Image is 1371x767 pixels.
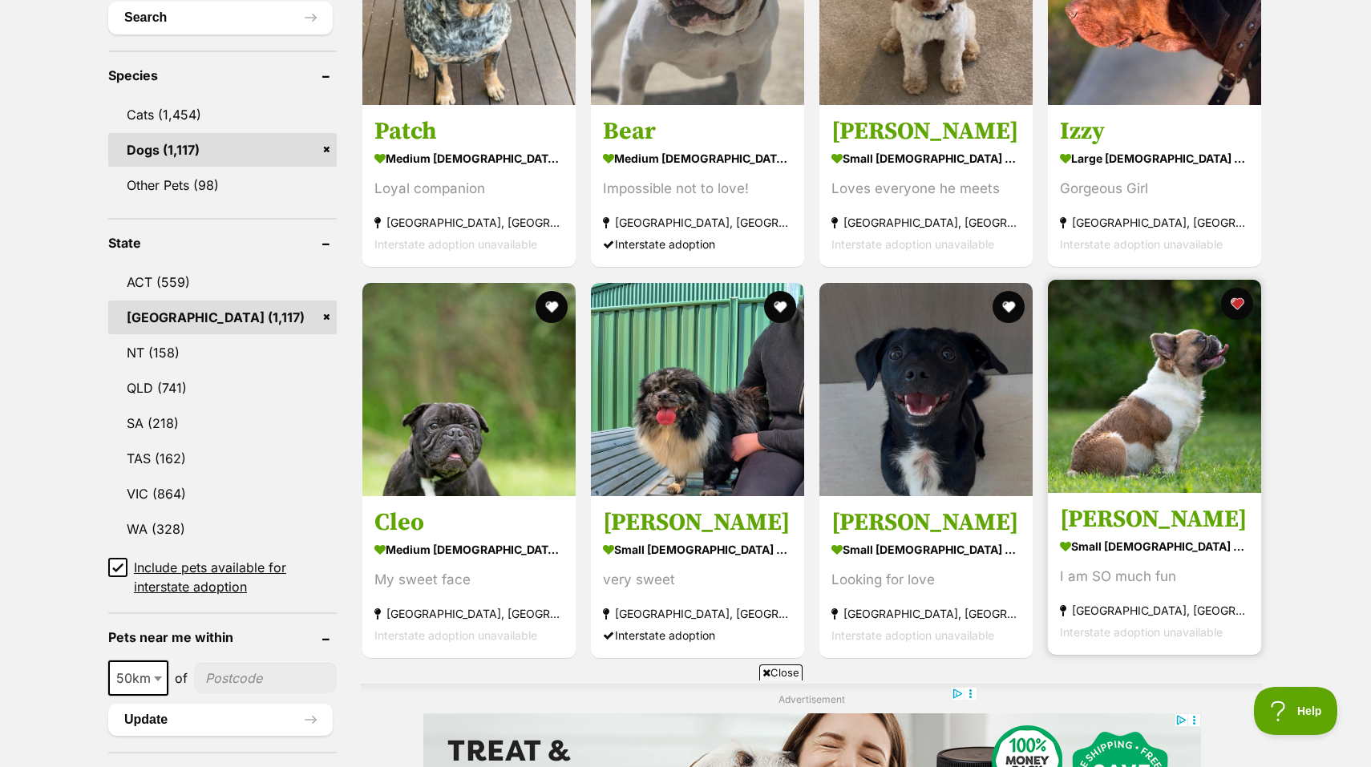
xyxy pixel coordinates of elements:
[1048,105,1261,268] a: Izzy large [DEMOGRAPHIC_DATA] Dog Gorgeous Girl [GEOGRAPHIC_DATA], [GEOGRAPHIC_DATA] Interstate a...
[362,105,576,268] a: Patch medium [DEMOGRAPHIC_DATA] Dog Loyal companion [GEOGRAPHIC_DATA], [GEOGRAPHIC_DATA] Intersta...
[1048,492,1261,655] a: [PERSON_NAME] small [DEMOGRAPHIC_DATA] Dog I am SO much fun [GEOGRAPHIC_DATA], [GEOGRAPHIC_DATA] ...
[831,538,1021,561] strong: small [DEMOGRAPHIC_DATA] Dog
[603,569,792,591] div: very sweet
[831,238,994,252] span: Interstate adoption unavailable
[110,667,167,689] span: 50km
[764,291,796,323] button: favourite
[831,507,1021,538] h3: [PERSON_NAME]
[1060,117,1249,147] h3: Izzy
[194,663,337,693] input: postcode
[831,117,1021,147] h3: [PERSON_NAME]
[175,668,188,688] span: of
[1060,238,1223,252] span: Interstate adoption unavailable
[603,603,792,624] strong: [GEOGRAPHIC_DATA], [GEOGRAPHIC_DATA]
[1060,599,1249,621] strong: [GEOGRAPHIC_DATA], [GEOGRAPHIC_DATA]
[108,406,337,440] a: SA (218)
[1060,147,1249,171] strong: large [DEMOGRAPHIC_DATA] Dog
[374,147,564,171] strong: medium [DEMOGRAPHIC_DATA] Dog
[603,179,792,200] div: Impossible not to love!
[831,212,1021,234] strong: [GEOGRAPHIC_DATA], [GEOGRAPHIC_DATA]
[108,168,337,202] a: Other Pets (98)
[536,291,568,323] button: favourite
[831,569,1021,591] div: Looking for love
[603,147,792,171] strong: medium [DEMOGRAPHIC_DATA] Dog
[819,105,1033,268] a: [PERSON_NAME] small [DEMOGRAPHIC_DATA] Dog Loves everyone he meets [GEOGRAPHIC_DATA], [GEOGRAPHIC...
[374,117,564,147] h3: Patch
[374,238,537,252] span: Interstate adoption unavailable
[603,538,792,561] strong: small [DEMOGRAPHIC_DATA] Dog
[1048,280,1261,493] img: Woody - French Bulldog
[819,495,1033,658] a: [PERSON_NAME] small [DEMOGRAPHIC_DATA] Dog Looking for love [GEOGRAPHIC_DATA], [GEOGRAPHIC_DATA] ...
[108,98,337,131] a: Cats (1,454)
[603,212,792,234] strong: [GEOGRAPHIC_DATA], [GEOGRAPHIC_DATA]
[1254,687,1339,735] iframe: Help Scout Beacon - Open
[603,117,792,147] h3: Bear
[108,704,333,736] button: Update
[591,495,804,658] a: [PERSON_NAME] small [DEMOGRAPHIC_DATA] Dog very sweet [GEOGRAPHIC_DATA], [GEOGRAPHIC_DATA] Inters...
[591,283,804,496] img: Wally - Pomeranian Dog
[362,283,576,496] img: Cleo - Pug Dog
[374,179,564,200] div: Loyal companion
[603,234,792,256] div: Interstate adoption
[603,624,792,646] div: Interstate adoption
[831,628,994,642] span: Interstate adoption unavailable
[374,212,564,234] strong: [GEOGRAPHIC_DATA], [GEOGRAPHIC_DATA]
[108,336,337,369] a: NT (158)
[1060,179,1249,200] div: Gorgeous Girl
[362,495,576,658] a: Cleo medium [DEMOGRAPHIC_DATA] Dog My sweet face [GEOGRAPHIC_DATA], [GEOGRAPHIC_DATA] Interstate ...
[108,512,337,546] a: WA (328)
[603,507,792,538] h3: [PERSON_NAME]
[993,291,1025,323] button: favourite
[831,603,1021,624] strong: [GEOGRAPHIC_DATA], [GEOGRAPHIC_DATA]
[374,603,564,624] strong: [GEOGRAPHIC_DATA], [GEOGRAPHIC_DATA]
[394,687,977,759] iframe: Advertisement
[108,301,337,334] a: [GEOGRAPHIC_DATA] (1,117)
[819,283,1033,496] img: Johnson - Chihuahua Dog
[1060,625,1223,639] span: Interstate adoption unavailable
[134,558,337,596] span: Include pets available for interstate adoption
[108,630,337,644] header: Pets near me within
[108,236,337,250] header: State
[108,265,337,299] a: ACT (559)
[831,147,1021,171] strong: small [DEMOGRAPHIC_DATA] Dog
[108,68,337,83] header: Species
[108,371,337,405] a: QLD (741)
[108,558,337,596] a: Include pets available for interstate adoption
[374,507,564,538] h3: Cleo
[1060,504,1249,535] h3: [PERSON_NAME]
[1221,288,1253,320] button: favourite
[591,105,804,268] a: Bear medium [DEMOGRAPHIC_DATA] Dog Impossible not to love! [GEOGRAPHIC_DATA], [GEOGRAPHIC_DATA] I...
[1060,212,1249,234] strong: [GEOGRAPHIC_DATA], [GEOGRAPHIC_DATA]
[108,442,337,475] a: TAS (162)
[108,133,337,167] a: Dogs (1,117)
[108,2,333,34] button: Search
[374,628,537,642] span: Interstate adoption unavailable
[374,538,564,561] strong: medium [DEMOGRAPHIC_DATA] Dog
[108,660,168,696] span: 50km
[1060,566,1249,587] div: I am SO much fun
[1060,535,1249,558] strong: small [DEMOGRAPHIC_DATA] Dog
[759,664,803,680] span: Close
[374,569,564,591] div: My sweet face
[831,179,1021,200] div: Loves everyone he meets
[108,477,337,511] a: VIC (864)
